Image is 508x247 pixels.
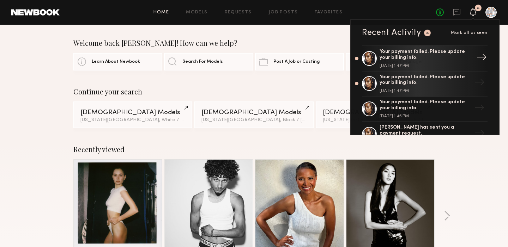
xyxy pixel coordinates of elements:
[380,64,471,68] div: [DATE] 1:47 PM
[471,74,488,93] div: →
[182,60,223,64] span: Search For Models
[380,89,471,93] div: [DATE] 1:47 PM
[80,109,185,116] div: [DEMOGRAPHIC_DATA] Models
[255,53,344,70] a: Post A Job or Casting
[73,145,435,154] div: Recently viewed
[362,29,421,37] div: Recent Activity
[362,45,488,72] a: Your payment failed. Please update your billing info.[DATE] 1:47 PM→
[473,49,490,68] div: →
[316,101,435,128] a: [DEMOGRAPHIC_DATA] Models[US_STATE][GEOGRAPHIC_DATA], Black / [DEMOGRAPHIC_DATA]
[201,118,306,123] div: [US_STATE][GEOGRAPHIC_DATA], Black / [DEMOGRAPHIC_DATA]
[426,31,429,35] div: 8
[194,101,313,128] a: [DEMOGRAPHIC_DATA] Models[US_STATE][GEOGRAPHIC_DATA], Black / [DEMOGRAPHIC_DATA]
[73,87,435,96] div: Continue your search
[362,122,488,147] a: [PERSON_NAME] has sent you a payment request.→
[471,125,488,143] div: →
[315,10,343,15] a: Favorites
[201,109,306,116] div: [DEMOGRAPHIC_DATA] Models
[380,114,471,118] div: [DATE] 1:45 PM
[225,10,252,15] a: Requests
[362,72,488,97] a: Your payment failed. Please update your billing info.[DATE] 1:47 PM→
[273,60,320,64] span: Post A Job or Casting
[269,10,298,15] a: Job Posts
[451,31,488,35] span: Mark all as seen
[153,10,169,15] a: Home
[323,109,428,116] div: [DEMOGRAPHIC_DATA] Models
[380,74,471,86] div: Your payment failed. Please update your billing info.
[380,99,471,111] div: Your payment failed. Please update your billing info.
[362,97,488,122] a: Your payment failed. Please update your billing info.[DATE] 1:45 PM→
[380,125,471,137] div: [PERSON_NAME] has sent you a payment request.
[73,53,162,70] a: Learn About Newbook
[80,118,185,123] div: [US_STATE][GEOGRAPHIC_DATA], White / Caucasian
[346,53,435,70] a: Contact Account Manager
[186,10,207,15] a: Models
[73,101,192,128] a: [DEMOGRAPHIC_DATA] Models[US_STATE][GEOGRAPHIC_DATA], White / Caucasian
[471,100,488,118] div: →
[73,39,435,47] div: Welcome back [PERSON_NAME]! How can we help?
[380,49,471,61] div: Your payment failed. Please update your billing info.
[477,6,479,10] div: 8
[323,118,428,123] div: [US_STATE][GEOGRAPHIC_DATA], Black / [DEMOGRAPHIC_DATA]
[164,53,253,70] a: Search For Models
[92,60,140,64] span: Learn About Newbook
